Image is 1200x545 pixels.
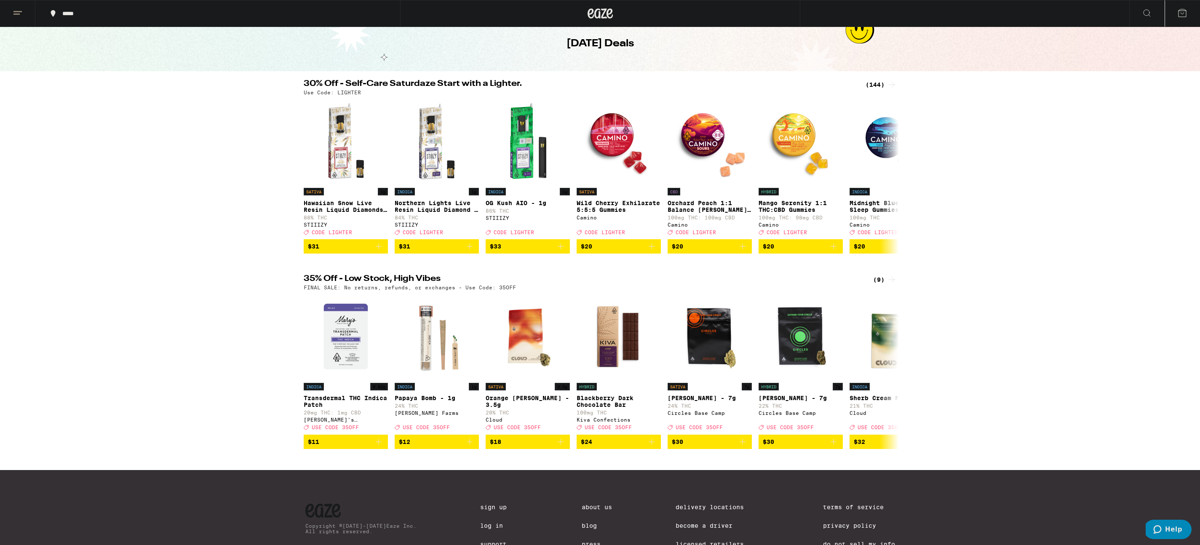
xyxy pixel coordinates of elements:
[577,383,597,390] p: HYBRID
[577,99,661,239] a: Open page for Wild Cherry Exhilarate 5:5:5 Gummies from Camino
[759,99,843,184] img: Camino - Mango Serenity 1:1 THC:CBD Gummies
[585,425,632,430] span: USE CODE 35OFF
[370,383,388,390] p: 0.02g
[490,438,501,445] span: $18
[486,99,570,184] img: STIIIZY - OG Kush AIO - 1g
[490,243,501,250] span: $33
[486,435,570,449] button: Add to bag
[312,425,359,430] span: USE CODE 35OFF
[582,504,612,510] a: About Us
[577,215,661,220] div: Camino
[486,208,570,214] p: 86% THC
[395,99,479,239] a: Open page for Northern Lights Live Resin Liquid Diamond - 1g from STIIIZY
[676,425,723,430] span: USE CODE 35OFF
[577,417,661,422] div: Kiva Confections
[759,222,843,227] div: Camino
[486,188,506,195] p: INDICA
[668,99,752,239] a: Open page for Orchard Peach 1:1 Balance Sours Gummies from Camino
[486,410,570,415] p: 20% THC
[672,243,683,250] span: $20
[759,200,843,213] p: Mango Serenity 1:1 THC:CBD Gummies
[759,239,843,254] button: Add to bag
[304,90,361,95] p: Use Code: LIGHTER
[486,417,570,422] div: Cloud
[486,383,506,390] p: SATIVA
[854,438,865,445] span: $32
[395,410,479,416] div: [PERSON_NAME] Farms
[759,435,843,449] button: Add to bag
[304,383,324,390] p: INDICA
[304,275,855,285] h2: 35% Off - Low Stock, High Vibes
[395,383,415,390] p: INDICA
[577,188,597,195] p: SATIVA
[668,294,752,379] img: Circles Base Camp - Hella Jelly - 7g
[850,403,934,409] p: 21% THC
[486,294,570,379] img: Cloud - Orange Runtz - 3.5g
[395,215,479,220] p: 84% THC
[304,285,516,290] p: FINAL SALE: No returns, refunds, or exchanges - Use Code: 35OFF
[763,438,774,445] span: $30
[668,403,752,409] p: 24% THC
[850,294,934,379] img: Cloud - Sherb Cream Pie - 7g
[668,188,680,195] p: CBD
[399,243,410,250] span: $31
[668,222,752,227] div: Camino
[577,239,661,254] button: Add to bag
[850,99,934,239] a: Open page for Midnight Blueberry 5:1 Sleep Gummies from Camino
[486,395,570,408] p: Orange [PERSON_NAME] - 3.5g
[850,200,934,213] p: Midnight Blueberry 5:1 Sleep Gummies
[668,383,688,390] p: SATIVA
[304,294,388,434] a: Open page for Transdermal THC Indica Patch from Mary's Medicinals
[395,200,479,213] p: Northern Lights Live Resin Liquid Diamond - 1g
[742,383,752,390] p: 7g
[676,504,759,510] a: Delivery Locations
[395,403,479,409] p: 24% THC
[850,294,934,434] a: Open page for Sherb Cream Pie - 7g from Cloud
[866,80,897,90] div: (144)
[304,188,324,195] p: SATIVA
[395,99,479,184] img: STIIIZY - Northern Lights Live Resin Liquid Diamond - 1g
[308,243,319,250] span: $31
[668,410,752,416] div: Circles Base Camp
[850,383,870,390] p: INDICA
[854,243,865,250] span: $20
[304,222,388,227] div: STIIIZY
[480,504,518,510] a: Sign Up
[577,99,661,184] img: Camino - Wild Cherry Exhilarate 5:5:5 Gummies
[312,230,352,235] span: CODE LIGHTER
[577,395,661,408] p: Blackberry Dark Chocolate Bar
[395,239,479,254] button: Add to bag
[850,188,870,195] p: INDICA
[850,99,934,184] img: Camino - Midnight Blueberry 5:1 Sleep Gummies
[759,403,843,409] p: 22% THC
[850,410,934,416] div: Cloud
[823,522,895,529] a: Privacy Policy
[577,410,661,415] p: 100mg THC
[833,383,843,390] p: 7g
[759,410,843,416] div: Circles Base Camp
[850,215,934,220] p: 100mg THC
[304,99,388,239] a: Open page for Hawaiian Snow Live Resin Liquid Diamonds - 1g from STIIIZY
[759,383,779,390] p: HYBRID
[850,239,934,254] button: Add to bag
[577,294,661,434] a: Open page for Blackberry Dark Chocolate Bar from Kiva Confections
[567,37,634,51] h1: [DATE] Deals
[668,99,752,184] img: Camino - Orchard Peach 1:1 Balance Sours Gummies
[560,188,570,195] p: 1g
[585,230,625,235] span: CODE LIGHTER
[486,294,570,434] a: Open page for Orange Runtz - 3.5g from Cloud
[494,425,541,430] span: USE CODE 35OFF
[858,425,905,430] span: USE CODE 35OFF
[668,239,752,254] button: Add to bag
[486,239,570,254] button: Add to bag
[668,200,752,213] p: Orchard Peach 1:1 Balance [PERSON_NAME] Gummies
[668,294,752,434] a: Open page for Hella Jelly - 7g from Circles Base Camp
[304,99,388,184] img: STIIIZY - Hawaiian Snow Live Resin Liquid Diamonds - 1g
[581,243,592,250] span: $20
[767,230,807,235] span: CODE LIGHTER
[305,523,417,534] p: Copyright © [DATE]-[DATE] Eaze Inc. All rights reserved.
[304,410,388,415] p: 20mg THC: 1mg CBD
[858,230,898,235] span: CODE LIGHTER
[480,522,518,529] a: Log In
[577,294,661,379] img: Kiva Confections - Blackberry Dark Chocolate Bar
